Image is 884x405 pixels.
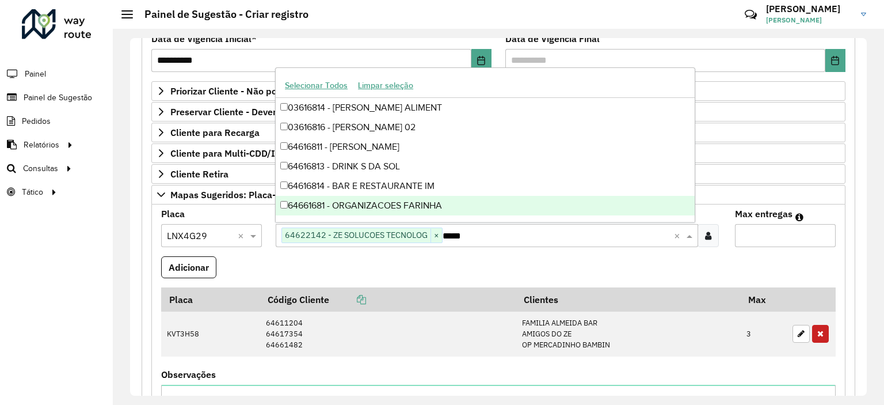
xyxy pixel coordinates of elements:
[133,8,308,21] h2: Painel de Sugestão - Criar registro
[170,86,359,96] span: Priorizar Cliente - Não podem ficar no buffer
[161,312,260,357] td: KVT3H58
[151,32,257,46] label: Data de Vigência Inicial
[23,162,58,175] span: Consultas
[151,81,845,101] a: Priorizar Cliente - Não podem ficar no buffer
[276,118,695,137] div: 03616816 - [PERSON_NAME] 02
[282,228,430,242] span: 64622142 - ZE SOLUCOES TECNOLOG
[825,49,845,72] button: Choose Date
[738,2,763,27] a: Contato Rápido
[161,368,216,381] label: Observações
[170,169,228,179] span: Cliente Retira
[795,213,803,222] em: Máximo de clientes que serão colocados na mesma rota com os clientes informados
[430,229,442,243] span: ×
[151,123,845,142] a: Cliente para Recarga
[24,92,92,104] span: Painel de Sugestão
[741,312,787,357] td: 3
[275,67,695,222] ng-dropdown-panel: Options list
[276,176,695,196] div: 64616814 - BAR E RESTAURANTE IM
[151,143,845,163] a: Cliente para Multi-CDD/Internalização
[260,287,516,312] th: Código Cliente
[161,256,216,278] button: Adicionar
[151,185,845,205] a: Mapas Sugeridos: Placa-Cliente
[238,229,247,243] span: Clear all
[353,77,418,94] button: Limpar seleção
[766,15,852,25] span: [PERSON_NAME]
[741,287,787,312] th: Max
[280,77,353,94] button: Selecionar Todos
[766,3,852,14] h3: [PERSON_NAME]
[170,190,306,199] span: Mapas Sugeridos: Placa-Cliente
[24,139,59,151] span: Relatórios
[25,68,46,80] span: Painel
[276,196,695,215] div: 64661681 - ORGANIZACOES FARINHA
[161,207,185,221] label: Placa
[276,157,695,176] div: 64616813 - DRINK S DA SOL
[170,149,333,158] span: Cliente para Multi-CDD/Internalização
[22,186,43,198] span: Tático
[471,49,491,72] button: Choose Date
[516,312,740,357] td: FAMILIA ALMEIDA BAR AMIGOS DO ZE OP MERCADINHO BAMBIN
[276,137,695,157] div: 64616811 - [PERSON_NAME]
[260,312,516,357] td: 64611204 64617354 64661482
[22,115,51,127] span: Pedidos
[276,98,695,118] div: 03616814 - [PERSON_NAME] ALIMENT
[170,107,405,116] span: Preservar Cliente - Devem ficar no buffer, não roteirizar
[161,287,260,312] th: Placa
[516,287,740,312] th: Clientes
[151,102,845,122] a: Preservar Cliente - Devem ficar no buffer, não roteirizar
[151,164,845,184] a: Cliente Retira
[329,294,366,305] a: Copiar
[170,128,260,137] span: Cliente para Recarga
[735,207,792,221] label: Max entregas
[674,229,684,243] span: Clear all
[505,32,600,46] label: Data de Vigência Final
